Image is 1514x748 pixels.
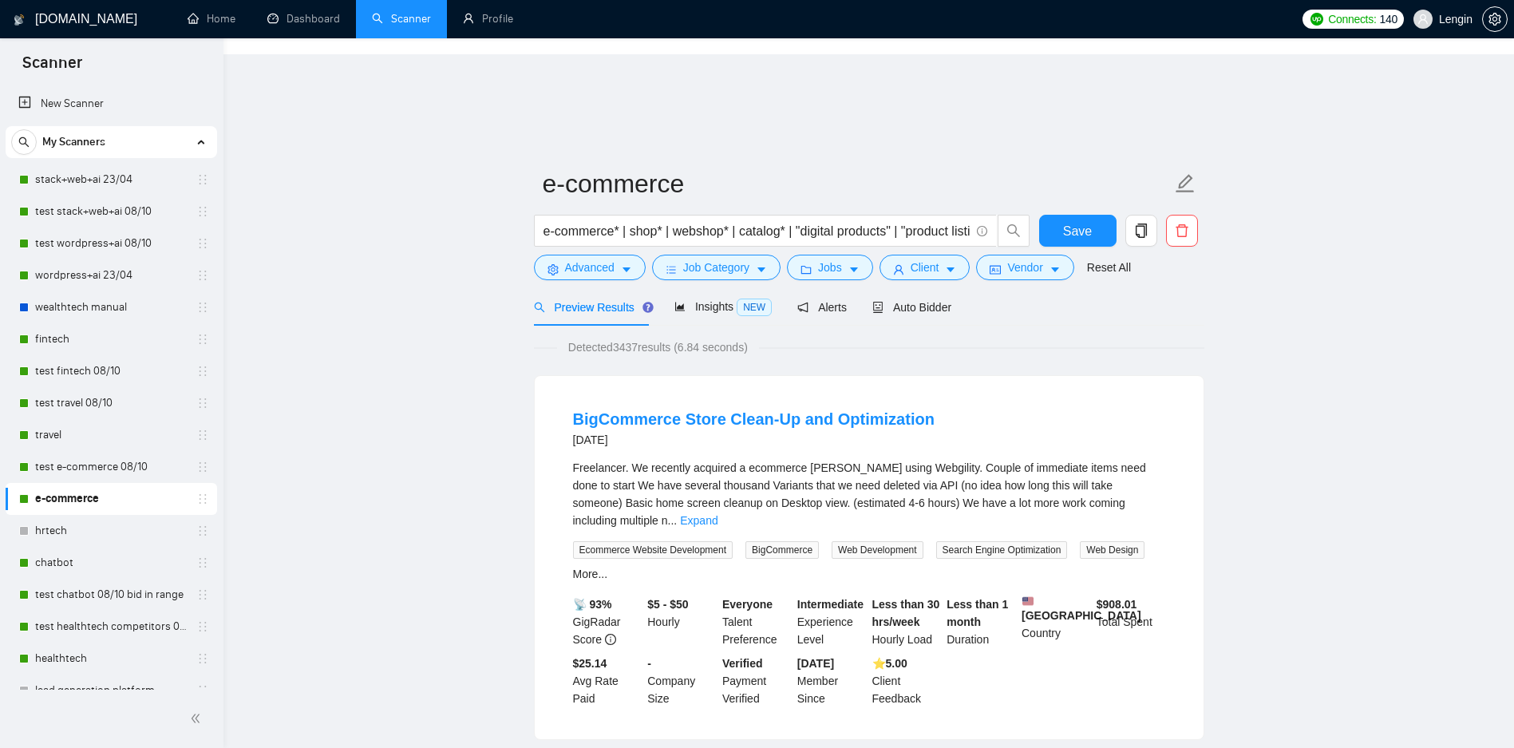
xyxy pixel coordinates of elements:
[196,429,209,441] span: holder
[800,263,812,275] span: folder
[794,596,869,648] div: Experience Level
[872,657,907,670] b: ⭐️ 5.00
[943,596,1018,648] div: Duration
[797,302,808,313] span: notification
[1063,221,1092,241] span: Save
[534,302,545,313] span: search
[196,301,209,314] span: holder
[722,657,763,670] b: Verified
[745,541,819,559] span: BigCommerce
[1166,215,1198,247] button: delete
[1018,596,1093,648] div: Country
[683,259,749,276] span: Job Category
[787,255,873,280] button: folderJobscaret-down
[945,263,956,275] span: caret-down
[11,129,37,155] button: search
[644,596,719,648] div: Hourly
[641,300,655,315] div: Tooltip anchor
[190,710,206,726] span: double-left
[1167,224,1197,238] span: delete
[947,598,1008,628] b: Less than 1 month
[722,598,773,611] b: Everyone
[196,269,209,282] span: holder
[573,568,608,580] a: More...
[35,291,187,323] a: wealthtech manual
[1097,598,1137,611] b: $ 908.01
[1007,259,1042,276] span: Vendor
[35,547,187,579] a: chatbot
[1460,694,1498,732] iframe: Intercom live chat
[652,255,781,280] button: barsJob Categorycaret-down
[719,596,794,648] div: Talent Preference
[196,205,209,218] span: holder
[196,556,209,569] span: holder
[570,596,645,648] div: GigRadar Score
[573,430,935,449] div: [DATE]
[797,301,847,314] span: Alerts
[35,259,187,291] a: wordpress+ai 23/04
[35,387,187,419] a: test travel 08/10
[196,493,209,505] span: holder
[196,524,209,537] span: holder
[1050,263,1061,275] span: caret-down
[1039,215,1117,247] button: Save
[893,263,904,275] span: user
[35,643,187,675] a: healthtech
[196,237,209,250] span: holder
[35,228,187,259] a: test wordpress+ai 08/10
[1022,596,1141,622] b: [GEOGRAPHIC_DATA]
[35,483,187,515] a: e-commerce
[990,263,1001,275] span: idcard
[35,419,187,451] a: travel
[872,302,883,313] span: robot
[35,164,187,196] a: stack+web+ai 23/04
[936,541,1068,559] span: Search Engine Optimization
[557,338,759,356] span: Detected 3437 results (6.84 seconds)
[1175,173,1196,194] span: edit
[12,137,36,148] span: search
[35,611,187,643] a: test healthtech competitors 08/10
[872,598,940,628] b: Less than 30 hrs/week
[818,259,842,276] span: Jobs
[573,410,935,428] a: BigCommerce Store Clean-Up and Optimization
[565,259,615,276] span: Advanced
[573,541,733,559] span: Ecommerce Website Development
[872,301,951,314] span: Auto Bidder
[680,514,717,527] a: Expand
[573,598,612,611] b: 📡 93%
[832,541,923,559] span: Web Development
[35,196,187,228] a: test stack+web+ai 08/10
[1022,596,1034,607] img: 🇺🇸
[196,461,209,473] span: holder
[35,323,187,355] a: fintech
[794,655,869,707] div: Member Since
[1126,224,1156,238] span: copy
[544,221,970,241] input: Search Freelance Jobs...
[35,355,187,387] a: test fintech 08/10
[42,126,105,158] span: My Scanners
[976,255,1073,280] button: idcardVendorcaret-down
[1087,259,1131,276] a: Reset All
[35,675,187,706] a: lead generation platform
[977,226,987,236] span: info-circle
[737,299,772,316] span: NEW
[196,333,209,346] span: holder
[534,301,649,314] span: Preview Results
[911,259,939,276] span: Client
[18,88,204,120] a: New Scanner
[719,655,794,707] div: Payment Verified
[196,620,209,633] span: holder
[534,255,646,280] button: settingAdvancedcaret-down
[570,655,645,707] div: Avg Rate Paid
[196,652,209,665] span: holder
[668,514,678,527] span: ...
[10,51,95,85] span: Scanner
[666,263,677,275] span: bars
[196,684,209,697] span: holder
[543,164,1172,204] input: Scanner name...
[573,459,1165,529] div: Freelancer. We recently acquired a ecommerce [PERSON_NAME] using Webgility. Couple of immediate i...
[756,263,767,275] span: caret-down
[35,579,187,611] a: test chatbot 08/10 bid in range
[848,263,860,275] span: caret-down
[869,596,944,648] div: Hourly Load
